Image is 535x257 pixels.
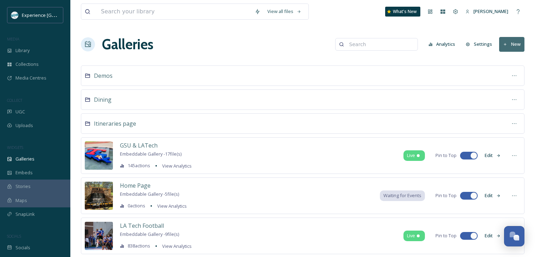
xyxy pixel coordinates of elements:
img: cabca75b-b259-4e0d-8e61-96698bfc625a.jpg [85,182,113,210]
a: [PERSON_NAME] [462,5,512,18]
span: Embeds [15,169,33,176]
button: New [499,37,524,51]
span: Collections [15,61,39,68]
span: Uploads [15,122,33,129]
span: WIDGETS [7,145,23,150]
span: SOCIALS [7,233,21,239]
span: Embeddable Gallery - 9 file(s) [120,231,179,237]
button: Edit [481,149,504,162]
span: UGC [15,108,25,115]
span: Home Page [120,182,151,189]
span: Galleries [15,156,34,162]
span: Waiting for Events [383,192,421,199]
img: 3156b284-eb08-4c59-a278-60d83c154fb1.jpg [85,142,113,170]
span: Maps [15,197,27,204]
img: 7b1f7195-e8bb-491f-8567-e014203a6110.jpg [85,222,113,250]
a: View Analytics [154,202,187,210]
span: Media Centres [15,75,46,81]
button: Edit [481,189,504,202]
span: Live [407,232,415,239]
button: Edit [481,229,504,243]
span: Pin to Top [435,152,457,159]
span: Pin to Top [435,192,457,199]
span: Demos [94,72,113,80]
span: LA Tech Football [120,222,164,230]
input: Search [346,37,414,51]
a: Analytics [425,37,463,51]
input: Search your library [97,4,251,19]
span: 145 actions [128,162,150,169]
img: 24IZHUKKFBA4HCESFN4PRDEIEY.avif [11,12,18,19]
a: View all files [264,5,305,18]
button: Analytics [425,37,459,51]
span: View Analytics [162,243,192,249]
span: Socials [15,244,30,251]
span: View Analytics [157,203,187,209]
a: Settings [462,37,499,51]
span: Embeddable Gallery - 5 file(s) [120,191,179,197]
span: 838 actions [128,243,150,249]
span: SnapLink [15,211,35,218]
span: GSU & LATech [120,142,158,149]
span: [PERSON_NAME] [473,8,508,14]
button: Settings [462,37,496,51]
span: Pin to Top [435,232,457,239]
a: Galleries [102,34,153,55]
span: MEDIA [7,36,19,42]
span: Embeddable Gallery - 17 file(s) [120,151,181,157]
span: Experience [GEOGRAPHIC_DATA] [22,12,91,18]
a: What's New [385,7,420,17]
button: Open Chat [504,226,524,246]
span: Live [407,152,415,159]
a: View Analytics [159,162,192,170]
a: View Analytics [159,242,192,250]
span: 0 actions [128,202,145,209]
span: View Analytics [162,163,192,169]
span: Dining [94,96,112,104]
span: Library [15,47,30,54]
span: Stories [15,183,31,190]
span: COLLECT [7,98,22,103]
span: Itineraries page [94,120,136,127]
